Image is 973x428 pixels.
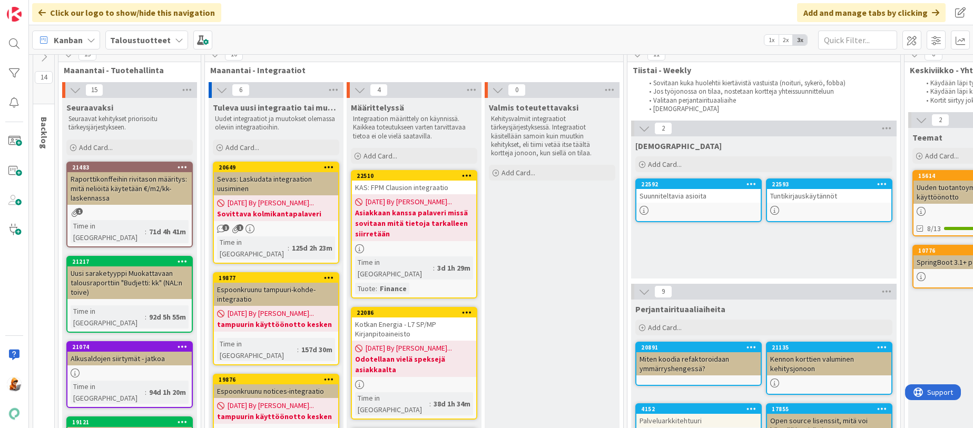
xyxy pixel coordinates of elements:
[214,273,338,306] div: 19877Espoonkruunu tampuuri-kohde-integraatio
[355,283,376,294] div: Tuote
[654,285,672,298] span: 9
[71,220,145,243] div: Time in [GEOGRAPHIC_DATA]
[146,311,189,323] div: 92d 5h 55m
[635,342,762,386] a: 20891Miten koodia refaktoroidaan ymmärryshengessä?
[779,35,793,45] span: 2x
[76,208,83,215] span: 1
[766,178,892,222] a: 22593Tuntikirjauskäytännöt
[353,115,475,141] p: Integraation määrittely on käynnissä. Kaikkea toteutukseen varten tarvittavaa tietoa ei ole vielä...
[214,375,338,384] div: 19876
[635,304,725,314] span: Perjantairituaaliaiheita
[641,344,761,351] div: 20891
[67,342,192,352] div: 21074
[72,343,192,351] div: 21074
[213,272,339,365] a: 19877Espoonkruunu tampuuri-kohde-integraatio[DATE] By [PERSON_NAME]...tampuurin käyttöönotto kesk...
[214,172,338,195] div: Sevas: Laskudata integraation uusiminen
[72,164,192,171] div: 21483
[767,404,891,414] div: 17855
[766,342,892,395] a: 21135Kennon korttien valuminen kehitysjonoon
[355,207,473,239] b: Asiakkaan kanssa palaveri missä sovitaan mitä tietoja tarkalleen siirretään
[67,342,192,365] div: 21074Alkusaldojen siirtymät - jatkoa
[110,35,171,45] b: Taloustuotteet
[643,105,888,113] li: [DEMOGRAPHIC_DATA]
[214,384,338,398] div: Espoonkruunu notices-integraatio
[764,35,779,45] span: 1x
[67,257,192,299] div: 21217Uusi saraketyyppi Muokattavaan talousraporttiin "Budjetti: kk" (NAL:n toive)
[366,196,452,207] span: [DATE] By [PERSON_NAME]...
[355,392,429,415] div: Time in [GEOGRAPHIC_DATA]
[299,344,335,355] div: 157d 30m
[643,96,888,105] li: Valitaan perjantairituaaliaihe
[67,266,192,299] div: Uusi saraketyyppi Muokattavaan talousraporttiin "Budjetti: kk" (NAL:n toive)
[654,122,672,135] span: 2
[636,343,761,352] div: 20891
[79,143,113,152] span: Add Card...
[71,305,145,329] div: Time in [GEOGRAPHIC_DATA]
[228,400,314,411] span: [DATE] By [PERSON_NAME]...
[636,180,761,203] div: 22592Suunniteltavia asioita
[217,319,335,330] b: tampuurin käyttöönotto kesken
[797,3,946,22] div: Add and manage tabs by clicking
[214,273,338,283] div: 19877
[217,411,335,422] b: tampuurin käyttöönotto kesken
[352,171,476,194] div: 22510KAS: FPM Clausion integraatio
[67,163,192,172] div: 21483
[429,398,431,410] span: :
[213,162,339,264] a: 20649Sevas: Laskudata integraation uusiminen[DATE] By [PERSON_NAME]...Sovittava kolmikantapalaver...
[641,181,761,188] div: 22592
[643,79,888,87] li: Sovitaan kuka huolehtii kiertävistä vastuista (noituri, sykerö, fobba)
[71,381,145,404] div: Time in [GEOGRAPHIC_DATA]
[352,181,476,194] div: KAS: FPM Clausion integraatio
[912,132,942,143] span: Teemat
[635,141,722,151] span: Muistilista
[648,323,682,332] span: Add Card...
[35,71,53,84] span: 14
[502,168,535,177] span: Add Card...
[351,307,477,420] a: 22086Kotkan Energia - L7 SP/MP Kirjanpitoaineisto[DATE] By [PERSON_NAME]...Odotellaan vielä speks...
[508,84,526,96] span: 0
[72,419,192,426] div: 19121
[72,258,192,265] div: 21217
[217,338,297,361] div: Time in [GEOGRAPHIC_DATA]
[297,344,299,355] span: :
[636,414,761,427] div: Palveluarkkitehtuuri
[818,31,897,49] input: Quick Filter...
[214,163,338,172] div: 20649
[66,102,113,113] span: Seuraavaksi
[363,151,397,161] span: Add Card...
[145,311,146,323] span: :
[767,180,891,189] div: 22593
[927,223,941,234] span: 8/13
[146,226,189,237] div: 71d 4h 41m
[636,404,761,414] div: 4152
[772,405,891,413] div: 17855
[64,65,188,75] span: Maanantai - Tuotehallinta
[793,35,807,45] span: 3x
[357,172,476,180] div: 22510
[215,115,337,132] p: Uudet integraatiot ja muutokset olemassa oleviin integraatioihin.
[648,160,682,169] span: Add Card...
[641,405,761,413] div: 4152
[210,65,610,75] span: Maanantai - Integraatiot
[491,115,613,157] p: Kehitysvalmiit integraatiot tärkeysjärjestyksessä. Integraatiot käsitellään samoin kuin muutkin k...
[767,352,891,375] div: Kennon korttien valuminen kehitysjonoon
[232,84,250,96] span: 6
[217,236,288,260] div: Time in [GEOGRAPHIC_DATA]
[7,406,22,421] img: avatar
[366,343,452,354] span: [DATE] By [PERSON_NAME]...
[931,114,949,126] span: 2
[32,3,221,22] div: Click our logo to show/hide this navigation
[636,404,761,427] div: 4152Palveluarkkitehtuuri
[214,163,338,195] div: 20649Sevas: Laskudata integraation uusiminen
[222,224,229,231] span: 1
[85,84,103,96] span: 15
[767,343,891,375] div: 21135Kennon korttien valuminen kehitysjonoon
[355,256,433,280] div: Time in [GEOGRAPHIC_DATA]
[219,274,338,282] div: 19877
[772,181,891,188] div: 22593
[67,163,192,205] div: 21483Raporttikonffeihin rivitason määritys: mitä neliöitä käytetään €/m2/kk-laskennassa
[377,283,409,294] div: Finance
[219,164,338,171] div: 20649
[288,242,289,254] span: :
[636,352,761,375] div: Miten koodia refaktoroidaan ymmärryshengessä?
